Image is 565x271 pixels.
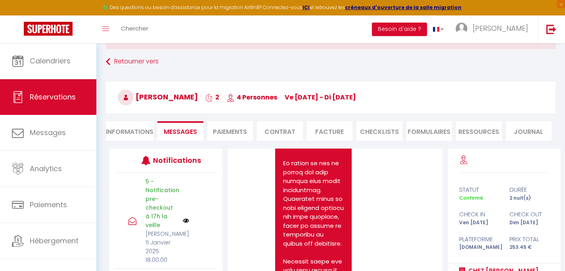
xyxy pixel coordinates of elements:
[6,3,30,27] button: Ouvrir le widget de chat LiveChat
[546,37,550,44] button: Close
[504,195,555,202] div: 2 nuit(s)
[456,121,502,141] li: Ressources
[406,121,452,141] li: FORMULAIRES
[146,229,178,264] p: [PERSON_NAME] 11 Janvier 2025 18:00:00
[473,23,528,33] span: [PERSON_NAME]
[30,164,62,174] span: Analytics
[531,235,559,265] iframe: Chat
[307,121,353,141] li: Facture
[345,4,462,11] a: créneaux d'ouverture de la salle migration
[257,121,303,141] li: Contrat
[454,210,504,219] div: check in
[115,15,154,43] a: Chercher
[183,218,189,224] img: NO IMAGE
[205,93,219,102] span: 2
[30,92,76,102] span: Réservations
[30,128,66,137] span: Messages
[106,55,555,69] a: Retourner vers
[372,23,427,36] button: Besoin d'aide ?
[153,151,196,169] h3: Notifications
[303,4,310,11] a: ICI
[30,200,67,210] span: Paiements
[30,236,79,246] span: Hébergement
[504,244,555,251] div: 253.45 €
[285,93,356,102] span: ve [DATE] - di [DATE]
[121,24,148,32] span: Chercher
[454,244,504,251] div: [DOMAIN_NAME]
[227,93,277,102] span: 4 Personnes
[459,195,483,201] span: Confirmé
[450,15,538,43] a: ... [PERSON_NAME]
[504,219,555,227] div: Dim [DATE]
[454,235,504,244] div: Plateforme
[118,92,198,102] span: [PERSON_NAME]
[456,23,467,34] img: ...
[30,56,71,66] span: Calendriers
[546,24,556,34] img: logout
[146,177,178,229] p: 5 - Notification pre-checkout à 17h la veille
[504,235,555,244] div: Prix total
[24,22,73,36] img: Super Booking
[106,121,153,141] li: Informations
[454,185,504,195] div: statut
[207,121,253,141] li: Paiements
[454,219,504,227] div: Ven [DATE]
[164,127,197,136] span: Messages
[356,121,402,141] li: CHECKLISTS
[504,210,555,219] div: check out
[506,121,552,141] li: Journal
[504,185,555,195] div: durée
